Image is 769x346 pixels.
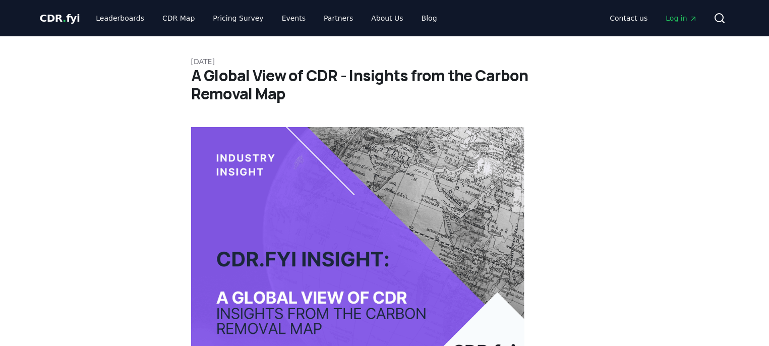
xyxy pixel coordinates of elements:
[602,9,656,27] a: Contact us
[88,9,445,27] nav: Main
[602,9,705,27] nav: Main
[154,9,203,27] a: CDR Map
[191,56,578,67] p: [DATE]
[88,9,152,27] a: Leaderboards
[40,12,80,24] span: CDR fyi
[191,67,578,103] h1: A Global View of CDR - Insights from the Carbon Removal Map
[666,13,697,23] span: Log in
[274,9,314,27] a: Events
[205,9,271,27] a: Pricing Survey
[658,9,705,27] a: Log in
[316,9,361,27] a: Partners
[40,11,80,25] a: CDR.fyi
[363,9,411,27] a: About Us
[63,12,66,24] span: .
[413,9,445,27] a: Blog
